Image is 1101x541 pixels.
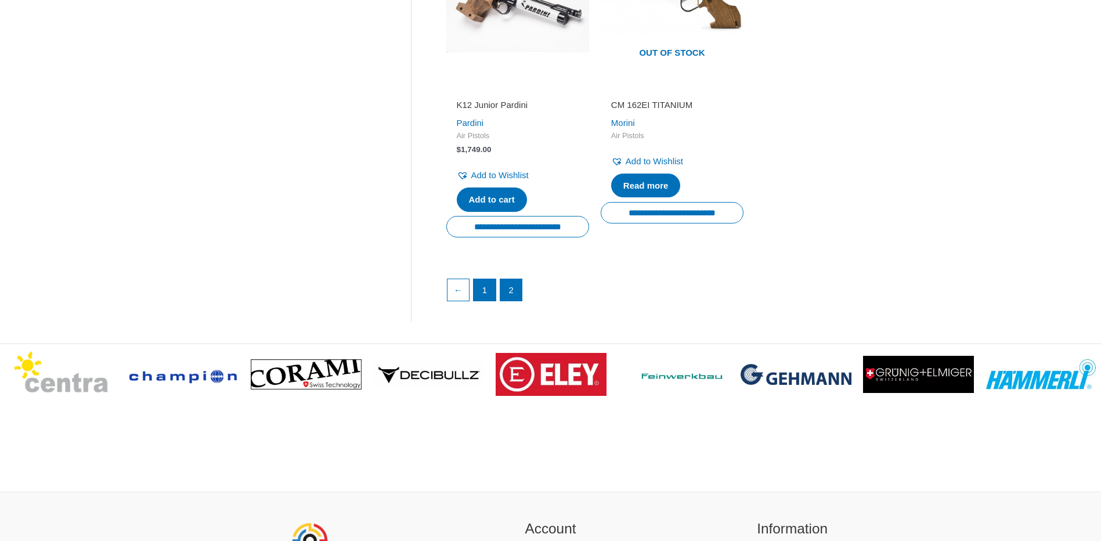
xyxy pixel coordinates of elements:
a: CM 162EI TITANIUM [611,99,733,115]
a: Page 1 [474,279,496,301]
h2: K12 Junior Pardini [457,99,579,111]
a: K12 Junior Pardini [457,99,579,115]
span: Add to Wishlist [471,170,529,180]
a: Add to Wishlist [457,167,529,183]
a: Morini [611,118,635,128]
img: brand logo [496,353,607,396]
a: Add to cart: “K12 Junior Pardini” [457,187,527,212]
span: Air Pistols [457,131,579,141]
span: $ [457,145,461,154]
bdi: 1,749.00 [457,145,492,154]
span: Add to Wishlist [626,156,683,166]
h2: CM 162EI TITANIUM [611,99,733,111]
a: Add to Wishlist [611,153,683,169]
iframe: Customer reviews powered by Trustpilot [457,83,579,97]
a: Read more about “CM 162EI TITANIUM” [611,174,681,198]
nav: Product Pagination [446,279,898,308]
h2: Information [686,518,899,540]
span: Out of stock [609,41,735,67]
span: Page 2 [500,279,522,301]
a: ← [447,279,470,301]
h2: Account [444,518,657,540]
a: Pardini [457,118,484,128]
span: Air Pistols [611,131,733,141]
iframe: Customer reviews powered by Trustpilot [611,83,733,97]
